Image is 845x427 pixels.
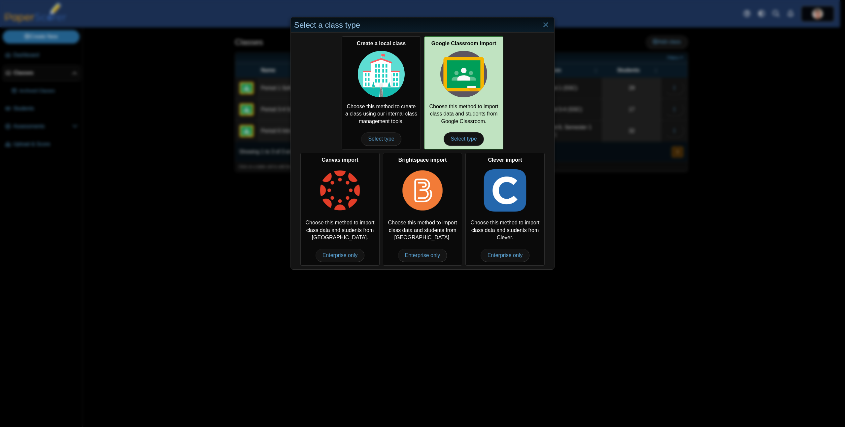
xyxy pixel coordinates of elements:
[424,36,503,149] a: Google Classroom import Choose this method to import class data and students from Google Classroo...
[358,51,405,98] img: class-type-local.svg
[440,51,487,98] img: class-type-google-classroom.svg
[361,132,401,146] span: Select type
[481,249,530,262] span: Enterprise only
[300,153,380,266] div: Choose this method to import class data and students from [GEOGRAPHIC_DATA].
[316,249,365,262] span: Enterprise only
[444,132,484,146] span: Select type
[398,249,447,262] span: Enterprise only
[317,167,363,214] img: class-type-canvas.png
[431,41,496,46] b: Google Classroom import
[291,17,554,33] div: Select a class type
[342,36,421,149] div: Choose this method to create a class using our internal class management tools.
[482,167,528,214] img: class-type-clever.png
[424,36,503,149] div: Choose this method to import class data and students from Google Classroom.
[383,153,462,266] div: Choose this method to import class data and students from [GEOGRAPHIC_DATA].
[321,157,358,163] b: Canvas import
[342,36,421,149] a: Create a local class Choose this method to create a class using our internal class management too...
[541,19,551,31] a: Close
[465,153,545,266] div: Choose this method to import class data and students from Clever.
[488,157,522,163] b: Clever import
[398,157,447,163] b: Brightspace import
[399,167,446,214] img: class-type-brightspace.png
[357,41,406,46] b: Create a local class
